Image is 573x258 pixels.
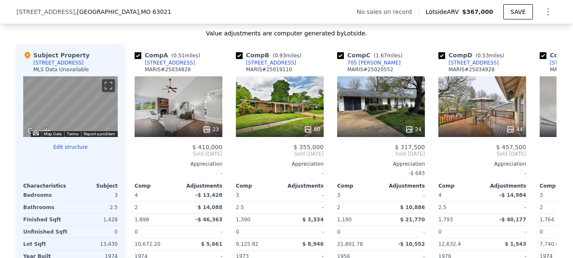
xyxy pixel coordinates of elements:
div: MARIS # 25020552 [347,66,393,73]
div: Value adjustments are computer generated by Lotside . [16,29,557,38]
div: Comp D [438,51,508,59]
div: 705 [PERSON_NAME] [347,59,400,66]
span: $ 355,000 [294,144,324,150]
span: ( miles) [269,53,305,59]
span: 4 [135,192,138,198]
div: 0 [72,226,118,238]
div: Bathrooms [23,202,69,213]
div: MARIS # 25019110 [246,66,292,73]
span: , [GEOGRAPHIC_DATA] [75,8,171,16]
span: -$ 10,552 [398,241,425,247]
a: [STREET_ADDRESS] [135,59,195,66]
span: 0.93 [275,53,286,59]
div: Appreciation [135,161,222,167]
span: 21,801.78 [337,241,363,247]
span: Sold [DATE] [337,150,425,157]
span: $ 410,000 [192,144,222,150]
div: Comp [438,183,482,189]
div: Characteristics [23,183,70,189]
div: - [484,226,526,238]
div: No sales on record [357,8,419,16]
div: 2.5 [236,202,278,213]
div: - [281,189,324,201]
button: Map Data [44,131,62,137]
img: Google [25,126,53,137]
span: $ 21,770 [400,217,425,223]
a: [STREET_ADDRESS] [438,59,499,66]
div: Street View [23,76,118,137]
a: 705 [PERSON_NAME] [337,59,400,66]
span: ( miles) [472,53,508,59]
button: Keyboard shortcuts [33,132,39,135]
span: 1.67 [376,53,387,59]
div: 3 [72,189,118,201]
span: $ 8,946 [303,241,324,247]
span: ( miles) [370,53,406,59]
div: - [281,226,324,238]
div: - [383,189,425,201]
span: -$ 46,363 [195,217,222,223]
span: 1,390 [236,217,250,223]
div: Comp C [337,51,406,59]
div: MLS Data Unavailable [33,66,89,73]
span: Lotside ARV [426,8,462,16]
div: Comp A [135,51,203,59]
span: 3 [540,192,543,198]
div: Adjustments [482,183,526,189]
span: $ 457,500 [496,144,526,150]
div: Appreciation [438,161,526,167]
div: [STREET_ADDRESS] [33,59,84,66]
div: 2 [135,202,177,213]
div: - [438,167,526,179]
div: [STREET_ADDRESS] [145,59,195,66]
div: Adjustments [381,183,425,189]
div: - [236,167,324,179]
div: Appreciation [236,161,324,167]
span: $ 10,886 [400,204,425,210]
span: 4 [438,192,442,198]
button: Toggle fullscreen view [102,79,115,92]
button: Show Options [540,3,557,20]
span: 0 [135,229,138,235]
span: $ 3,334 [303,217,324,223]
a: Terms [67,132,78,136]
a: [STREET_ADDRESS] [236,59,296,66]
div: Unfinished Sqft [23,226,69,238]
span: 3 [236,192,239,198]
a: Open this area in Google Maps (opens a new window) [25,126,53,137]
div: - [484,202,526,213]
div: 1,428 [72,214,118,226]
div: 24 [405,125,422,134]
span: Sold [DATE] [135,150,222,157]
div: Comp [337,183,381,189]
span: 10,672.20 [135,241,160,247]
div: Comp [236,183,280,189]
span: 0 [540,229,543,235]
div: - [383,226,425,238]
div: Lot Sqft [23,238,69,250]
div: Bedrooms [23,189,69,201]
span: ( miles) [168,53,203,59]
div: MARIS # 25034828 [145,66,191,73]
span: 1,764 [540,217,554,223]
div: Adjustments [178,183,222,189]
div: - [180,226,222,238]
div: Appreciation [337,161,425,167]
div: - [135,167,222,179]
div: Comp B [236,51,305,59]
div: 2 [337,202,379,213]
div: 44 [506,125,523,134]
a: Report a problem [84,132,115,136]
span: $ 14,088 [197,204,222,210]
span: $367,000 [462,8,493,15]
div: Map [23,76,118,137]
div: [STREET_ADDRESS] [449,59,499,66]
div: Subject Property [23,51,89,59]
div: 50 [304,125,320,134]
div: Comp [135,183,178,189]
span: Sold [DATE] [438,150,526,157]
span: 0.53 [478,53,489,59]
div: Subject [70,183,118,189]
span: 1,793 [438,217,453,223]
div: Adjustments [280,183,324,189]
